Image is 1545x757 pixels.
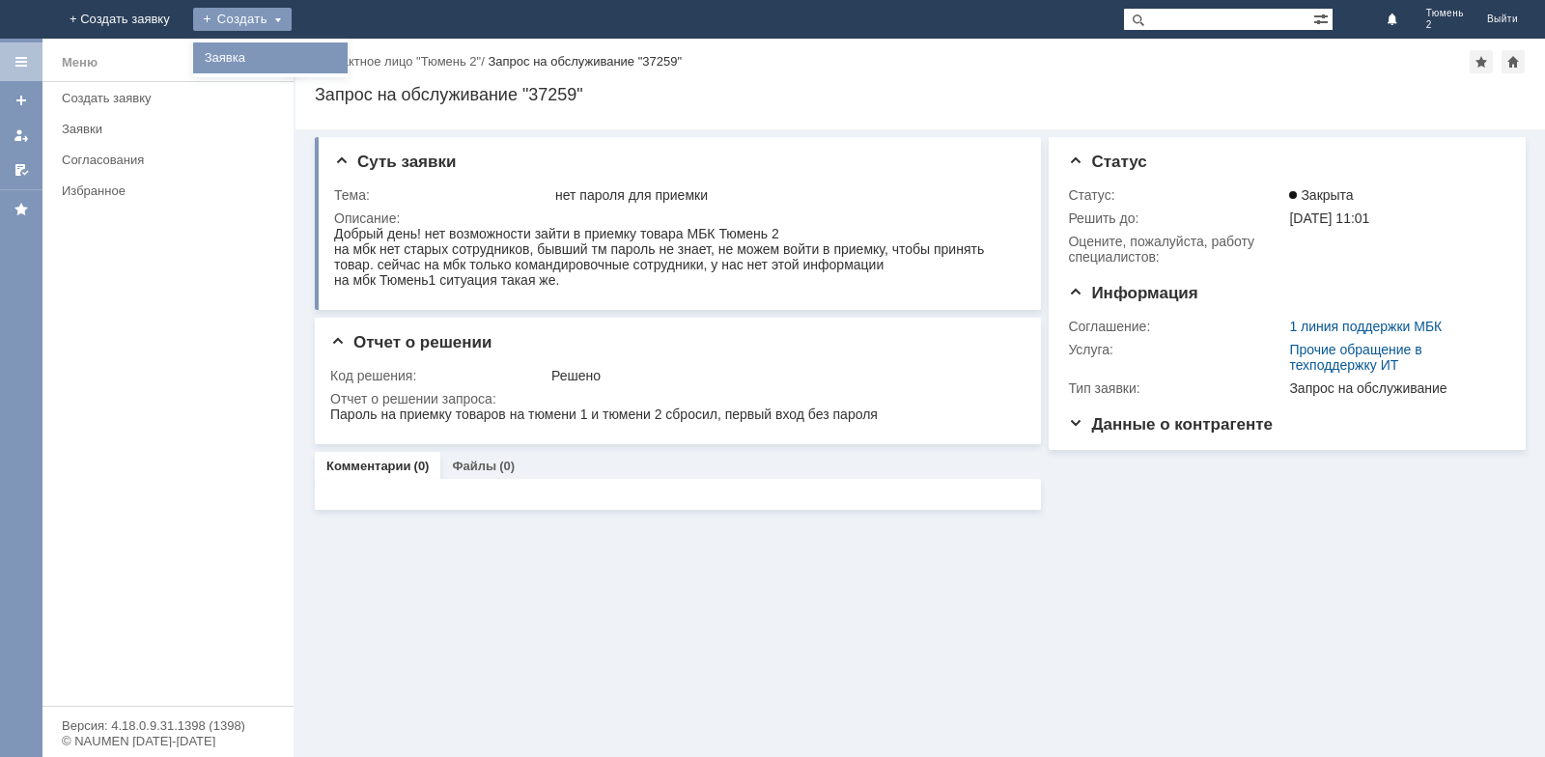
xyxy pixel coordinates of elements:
[330,368,548,383] div: Код решения:
[1289,380,1498,396] div: Запрос на обслуживание
[414,459,430,473] div: (0)
[1068,234,1285,265] div: Oцените, пожалуйста, работу специалистов:
[1068,153,1146,171] span: Статус
[334,153,456,171] span: Суть заявки
[6,120,37,151] a: Мои заявки
[1068,210,1285,226] div: Решить до:
[6,154,37,185] a: Мои согласования
[315,54,488,69] div: /
[54,114,290,144] a: Заявки
[555,187,1015,203] div: нет пароля для приемки
[330,333,492,351] span: Отчет о решении
[488,54,682,69] div: Запрос на обслуживание "37259"
[1289,319,1442,334] a: 1 линия поддержки МБК
[193,8,292,31] div: Создать
[315,54,481,69] a: Контактное лицо "Тюмень 2"
[1068,380,1285,396] div: Тип заявки:
[1068,319,1285,334] div: Соглашение:
[62,91,282,105] div: Создать заявку
[551,368,1015,383] div: Решено
[1289,187,1353,203] span: Закрыта
[499,459,515,473] div: (0)
[54,145,290,175] a: Согласования
[452,459,496,473] a: Файлы
[1470,50,1493,73] div: Добавить в избранное
[62,122,282,136] div: Заявки
[330,391,1019,407] div: Отчет о решении запроса:
[62,183,261,198] div: Избранное
[334,187,551,203] div: Тема:
[1068,187,1285,203] div: Статус:
[326,459,411,473] a: Комментарии
[1426,19,1464,31] span: 2
[54,83,290,113] a: Создать заявку
[315,85,1526,104] div: Запрос на обслуживание "37259"
[1289,210,1369,226] span: [DATE] 11:01
[1068,284,1197,302] span: Информация
[62,153,282,167] div: Согласования
[1068,342,1285,357] div: Услуга:
[1313,9,1333,27] span: Расширенный поиск
[334,210,1019,226] div: Описание:
[1068,415,1273,434] span: Данные о контрагенте
[62,719,274,732] div: Версия: 4.18.0.9.31.1398 (1398)
[197,46,344,70] a: Заявка
[1502,50,1525,73] div: Сделать домашней страницей
[6,85,37,116] a: Создать заявку
[62,51,98,74] div: Меню
[1426,8,1464,19] span: Тюмень
[62,735,274,747] div: © NAUMEN [DATE]-[DATE]
[1289,342,1421,373] a: Прочие обращение в техподдержку ИТ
